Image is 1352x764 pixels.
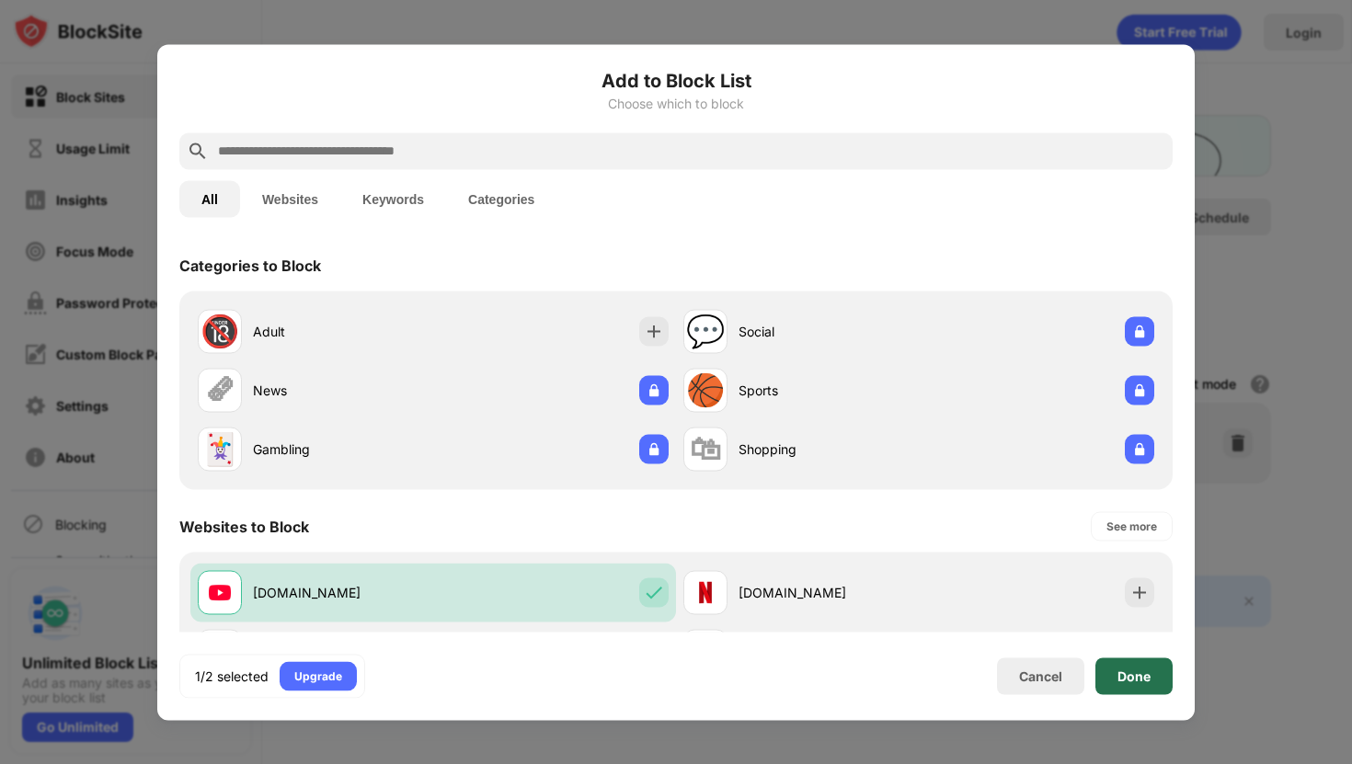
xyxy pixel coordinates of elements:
[201,313,239,350] div: 🔞
[340,180,446,217] button: Keywords
[253,381,433,400] div: News
[187,140,209,162] img: search.svg
[179,180,240,217] button: All
[179,517,309,535] div: Websites to Block
[179,256,321,274] div: Categories to Block
[1106,517,1157,535] div: See more
[739,322,919,341] div: Social
[294,667,342,685] div: Upgrade
[446,180,556,217] button: Categories
[253,583,433,602] div: [DOMAIN_NAME]
[240,180,340,217] button: Websites
[1117,668,1151,683] div: Done
[179,66,1173,94] h6: Add to Block List
[1019,668,1062,684] div: Cancel
[694,581,716,603] img: favicons
[739,583,919,602] div: [DOMAIN_NAME]
[253,439,433,459] div: Gambling
[204,371,235,409] div: 🗞
[253,322,433,341] div: Adult
[209,581,231,603] img: favicons
[201,430,239,468] div: 🃏
[686,371,725,409] div: 🏀
[686,313,725,350] div: 💬
[739,381,919,400] div: Sports
[179,96,1173,110] div: Choose which to block
[195,667,269,685] div: 1/2 selected
[690,430,721,468] div: 🛍
[739,439,919,459] div: Shopping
